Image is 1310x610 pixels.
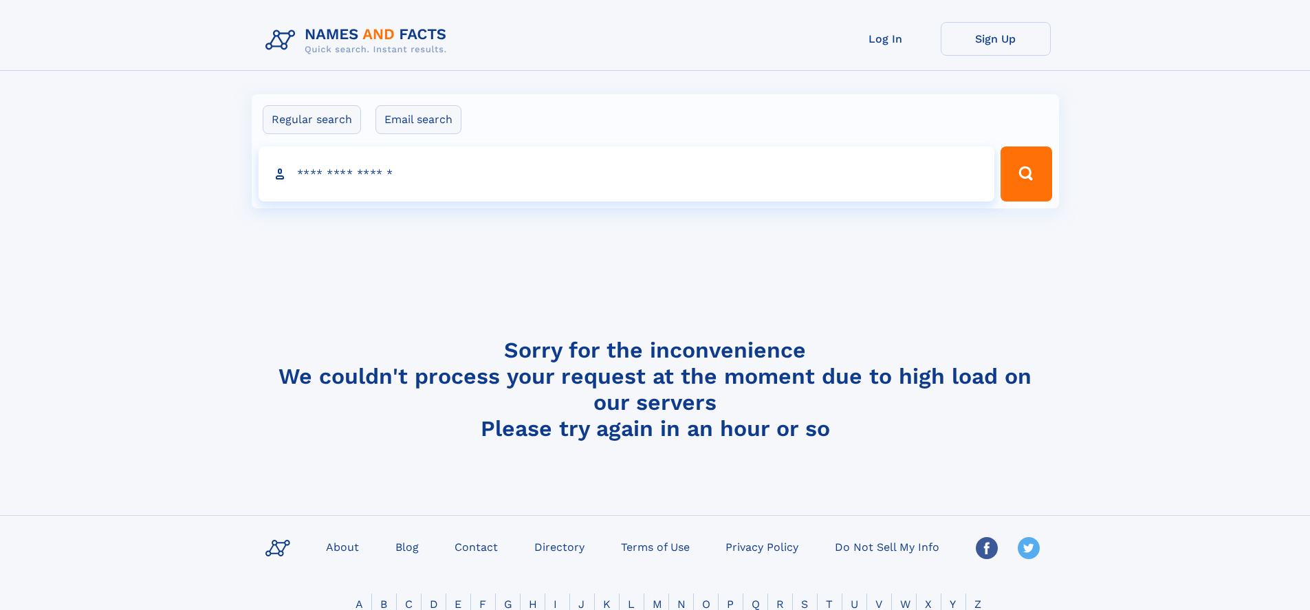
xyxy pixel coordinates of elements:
button: Search Button [1001,146,1051,201]
img: Logo Names and Facts [260,22,458,59]
a: Terms of Use [615,536,695,556]
a: Blog [390,536,424,556]
a: Log In [831,22,941,56]
a: Directory [529,536,590,556]
img: Facebook [976,537,998,559]
a: Contact [449,536,503,556]
label: Email search [375,105,461,134]
img: Twitter [1018,537,1040,559]
a: About [320,536,364,556]
a: Privacy Policy [720,536,804,556]
input: search input [259,146,995,201]
label: Regular search [263,105,361,134]
a: Do Not Sell My Info [829,536,945,556]
a: Sign Up [941,22,1051,56]
h4: Sorry for the inconvenience We couldn't process your request at the moment due to high load on ou... [260,337,1051,442]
